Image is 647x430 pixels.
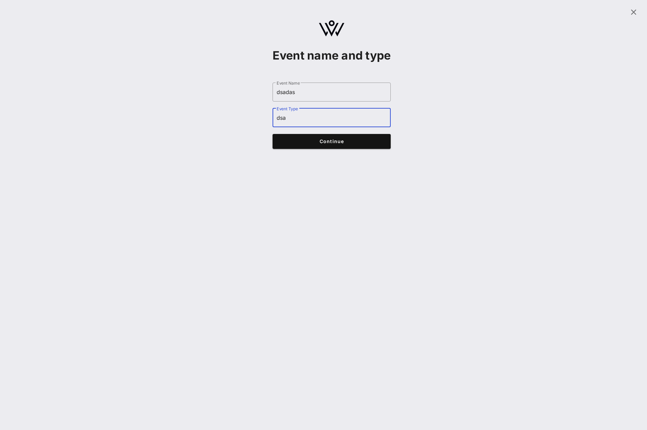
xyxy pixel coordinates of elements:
[277,106,298,111] label: Event Type
[279,138,384,144] span: Continue
[277,81,300,86] label: Event Name
[277,112,387,123] input: Event Type
[273,49,391,62] h1: Event name and type
[273,134,391,149] button: Continue
[319,20,344,37] img: logo.svg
